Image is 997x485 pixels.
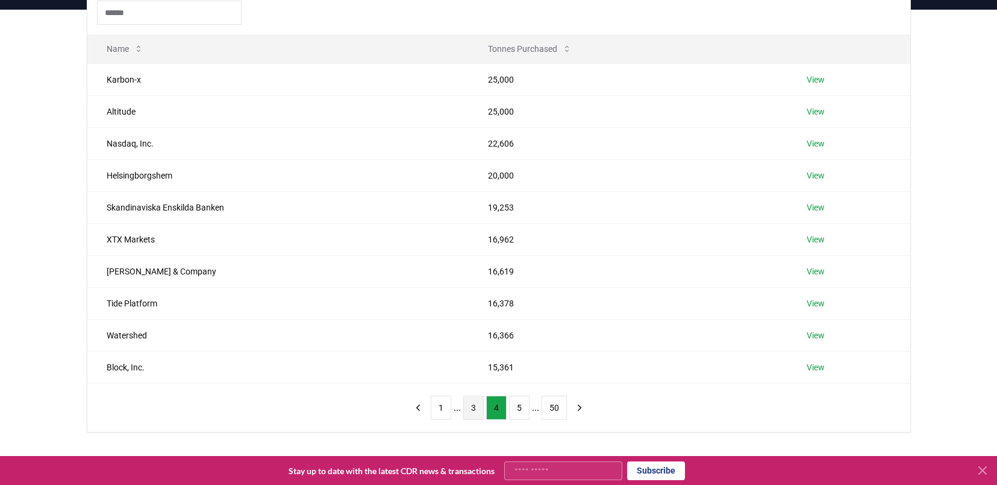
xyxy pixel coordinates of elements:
[469,95,787,127] td: 25,000
[469,63,787,95] td: 25,000
[87,287,469,319] td: Tide Platform
[87,127,469,159] td: Nasdaq, Inc.
[542,396,567,420] button: 50
[469,223,787,255] td: 16,962
[469,159,787,191] td: 20,000
[807,170,825,182] a: View
[87,351,469,383] td: Block, Inc.
[807,361,825,373] a: View
[463,396,484,420] button: 3
[807,233,825,246] a: View
[87,319,469,351] td: Watershed
[454,401,461,415] li: ...
[532,401,539,415] li: ...
[478,37,581,61] button: Tonnes Purchased
[431,396,451,420] button: 1
[87,95,469,127] td: Altitude
[486,396,507,420] button: 4
[469,191,787,223] td: 19,253
[87,63,469,95] td: Karbon-x
[807,329,825,341] a: View
[807,265,825,277] a: View
[807,74,825,86] a: View
[469,351,787,383] td: 15,361
[807,106,825,118] a: View
[408,396,428,420] button: previous page
[509,396,530,420] button: 5
[469,287,787,319] td: 16,378
[87,223,469,255] td: XTX Markets
[569,396,590,420] button: next page
[807,201,825,214] a: View
[469,255,787,287] td: 16,619
[97,37,153,61] button: Name
[807,297,825,309] a: View
[469,319,787,351] td: 16,366
[87,159,469,191] td: Helsingborgshem
[87,255,469,287] td: [PERSON_NAME] & Company
[87,191,469,223] td: Skandinaviska Enskilda Banken
[469,127,787,159] td: 22,606
[807,138,825,150] a: View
